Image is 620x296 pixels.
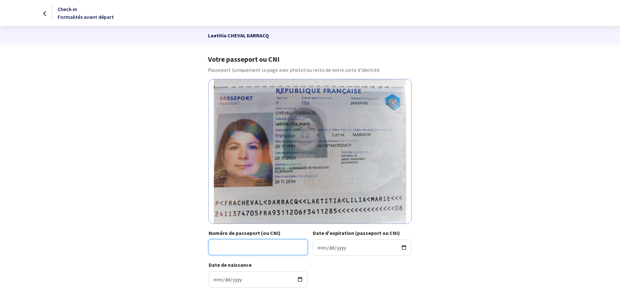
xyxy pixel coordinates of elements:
strong: Numéro de passeport (ou CNI) [209,230,281,236]
img: cheval-darracq-laetitia.jpg [214,79,406,223]
strong: Date d'expiration (passeport ou CNI) [313,230,400,236]
span: Check-in Formalités avant départ [58,6,114,20]
p: Passeport (uniquement la page avec photo) ou recto de votre carte d’identité. [208,66,412,74]
p: Laetitia CHEVAL DARRACQ [208,26,412,45]
strong: Date de naissance [209,262,252,268]
h1: Votre passeport ou CNI [208,55,412,63]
